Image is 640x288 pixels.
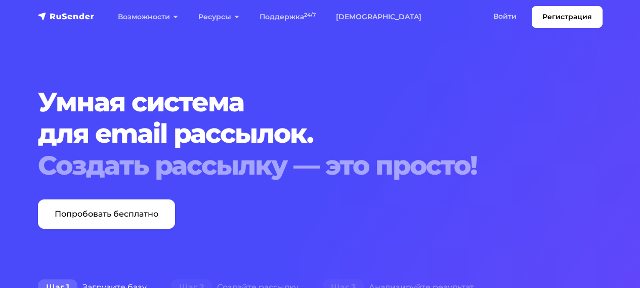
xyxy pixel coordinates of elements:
a: Возможности [108,7,188,27]
a: Войти [483,6,527,27]
a: Поддержка24/7 [249,7,326,27]
img: RuSender [38,11,95,21]
h1: Умная система для email рассылок. [38,87,603,181]
a: Ресурсы [188,7,249,27]
a: [DEMOGRAPHIC_DATA] [326,7,432,27]
div: Создать рассылку — это просто! [38,150,603,181]
a: Регистрация [532,6,603,28]
a: Попробовать бесплатно [38,199,175,229]
sup: 24/7 [304,12,316,18]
